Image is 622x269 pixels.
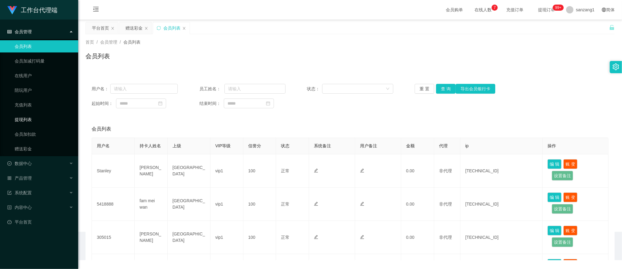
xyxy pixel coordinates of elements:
[386,87,390,91] i: 图标: down
[199,86,224,92] span: 员工姓名：
[135,154,168,188] td: [PERSON_NAME]
[92,22,109,34] div: 平台首页
[7,161,32,166] span: 数据中心
[602,8,606,12] i: 图标: global
[135,221,168,254] td: [PERSON_NAME]
[314,235,318,239] i: 图标: edit
[168,154,210,188] td: [GEOGRAPHIC_DATA]
[415,84,434,94] button: 重 置
[199,100,224,107] span: 结束时间：
[471,8,495,12] span: 在线人数
[553,5,564,11] sup: 1048
[281,143,289,148] span: 状态
[460,221,543,254] td: [TECHNICAL_ID]
[97,143,110,148] span: 用户名
[436,84,456,94] button: 查 询
[168,221,210,254] td: [GEOGRAPHIC_DATA]
[609,25,615,30] i: 图标: unlock
[406,143,415,148] span: 金额
[7,7,57,12] a: 工作台代理端
[243,221,276,254] td: 100
[503,8,526,12] span: 充值订单
[460,154,543,188] td: [TECHNICAL_ID]
[210,221,243,254] td: vip1
[7,176,32,181] span: 产品管理
[140,143,161,148] span: 持卡人姓名
[15,128,73,140] a: 会员加扣款
[15,113,73,126] a: 提现列表
[173,143,181,148] span: 上级
[100,40,117,45] span: 会员管理
[360,143,377,148] span: 用户备注
[243,188,276,221] td: 100
[439,168,452,173] span: 非代理
[163,22,180,34] div: 会员列表
[281,168,289,173] span: 正常
[7,29,32,34] span: 会员管理
[401,188,434,221] td: 0.00
[243,154,276,188] td: 100
[7,205,12,210] i: 图标: profile
[456,84,495,94] button: 导出会员银行卡
[307,86,322,92] span: 状态：
[266,101,270,106] i: 图标: calendar
[15,99,73,111] a: 充值列表
[535,8,558,12] span: 提现订单
[314,202,318,206] i: 图标: edit
[7,191,12,195] i: 图标: form
[547,159,562,169] button: 编 辑
[401,154,434,188] td: 0.00
[92,86,110,92] span: 用户名：
[158,101,162,106] i: 图标: calendar
[360,235,364,239] i: 图标: edit
[552,204,573,214] button: 设置备注
[125,22,143,34] div: 赠送彩金
[439,235,452,240] span: 非代理
[492,5,498,11] sup: 7
[15,70,73,82] a: 在线用户
[7,176,12,180] i: 图标: appstore-o
[15,40,73,52] a: 会员列表
[15,143,73,155] a: 赠送彩金
[83,246,617,253] div: 2021
[96,40,98,45] span: /
[7,6,17,15] img: logo.9652507e.png
[224,84,286,94] input: 请输入
[85,52,110,61] h1: 会员列表
[7,205,32,210] span: 内容中心
[314,143,331,148] span: 系统备注
[314,168,318,173] i: 图标: edit
[215,143,231,148] span: VIP等级
[460,188,543,221] td: [TECHNICAL_ID]
[465,143,469,148] span: ip
[547,143,556,148] span: 操作
[281,202,289,206] span: 正常
[85,0,106,20] i: 图标: menu-fold
[563,192,577,202] button: 账 变
[7,161,12,166] i: 图标: check-circle-o
[123,40,140,45] span: 会员列表
[547,226,562,235] button: 编 辑
[360,168,364,173] i: 图标: edit
[168,188,210,221] td: [GEOGRAPHIC_DATA]
[563,159,577,169] button: 账 变
[182,27,186,30] i: 图标: close
[494,5,496,11] p: 7
[92,100,116,107] span: 起始时间：
[7,190,32,195] span: 系统配置
[439,202,452,206] span: 非代理
[92,188,135,221] td: 5418888
[111,27,115,30] i: 图标: close
[547,192,562,202] button: 编 辑
[360,202,364,206] i: 图标: edit
[15,84,73,96] a: 陪玩用户
[248,143,261,148] span: 信誉分
[120,40,121,45] span: /
[210,154,243,188] td: vip1
[210,188,243,221] td: vip1
[439,143,448,148] span: 代理
[135,188,168,221] td: fam mei wan
[21,0,57,20] h1: 工作台代理端
[281,235,289,240] span: 正常
[92,221,135,254] td: 305015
